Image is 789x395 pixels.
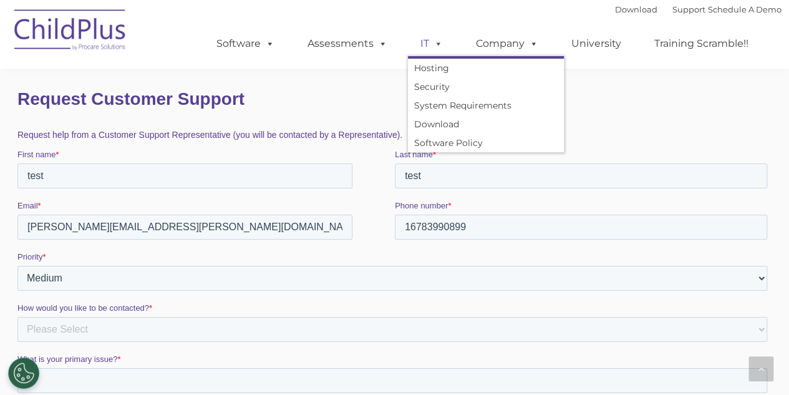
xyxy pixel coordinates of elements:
[615,4,782,14] font: |
[585,260,789,395] iframe: Chat Widget
[559,31,634,56] a: University
[8,1,133,63] img: ChildPlus by Procare Solutions
[463,31,551,56] a: Company
[672,4,705,14] a: Support
[408,115,564,134] a: Download
[708,4,782,14] a: Schedule A Demo
[204,31,287,56] a: Software
[408,134,564,152] a: Software Policy
[295,31,400,56] a: Assessments
[408,59,564,77] a: Hosting
[642,31,761,56] a: Training Scramble!!
[8,358,39,389] button: Cookies Settings
[408,96,564,115] a: System Requirements
[615,4,657,14] a: Download
[377,124,430,133] span: Phone number
[408,77,564,96] a: Security
[408,31,455,56] a: IT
